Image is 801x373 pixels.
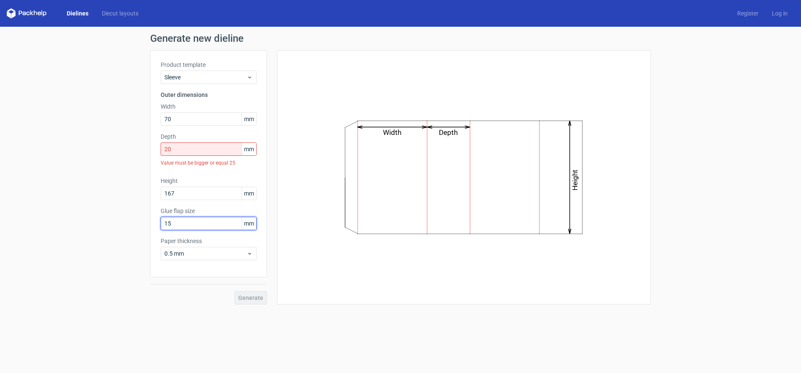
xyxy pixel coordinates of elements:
[60,9,95,18] a: Dielines
[161,177,257,185] label: Height
[150,33,651,43] h1: Generate new dieline
[242,217,256,230] span: mm
[161,102,257,111] label: Width
[164,249,247,258] span: 0.5 mm
[439,128,458,137] text: Depth
[161,132,257,141] label: Depth
[242,113,256,125] span: mm
[161,91,257,99] h3: Outer dimensions
[95,9,145,18] a: Diecut layouts
[730,9,765,18] a: Register
[765,9,794,18] a: Log in
[242,143,256,155] span: mm
[383,128,402,137] text: Width
[164,73,247,81] span: Sleeve
[571,170,579,190] text: Height
[161,156,257,170] div: Value must be bigger or equal 25
[242,187,256,200] span: mm
[161,61,257,69] label: Product template
[161,207,257,215] label: Glue flap size
[161,237,257,245] label: Paper thickness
